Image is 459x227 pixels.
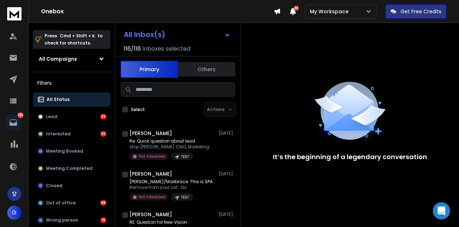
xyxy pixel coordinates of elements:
[46,217,78,223] p: Wrong person
[294,6,299,11] span: 50
[178,61,235,77] button: Others
[219,171,235,177] p: [DATE]
[7,205,22,220] button: G
[39,55,77,62] h1: All Campaigns
[100,217,106,223] div: 19
[33,144,110,158] button: Meeting Booked
[33,52,110,66] button: All Campaigns
[46,200,76,206] p: Out of office
[129,138,209,144] p: Re: Quick question about lead
[7,7,22,20] img: logo
[129,211,172,218] h1: [PERSON_NAME]
[124,31,165,38] h1: All Inbox(s)
[41,7,274,16] h1: Onebox
[46,114,57,120] p: Lead
[46,131,71,137] p: Interested
[129,185,216,190] p: Remove from your List. Do
[46,166,93,171] p: Meeting Completed
[100,200,106,206] div: 98
[33,127,110,141] button: Interested30
[46,148,83,154] p: Meeting Booked
[129,179,216,185] p: [PERSON_NAME]/Mailbrace: This is SPAM
[401,8,441,15] p: Get Free Credits
[142,45,190,53] h3: Inboxes selected
[33,179,110,193] button: Closed
[120,61,178,78] button: Primary
[18,112,23,118] p: 325
[100,114,106,120] div: 39
[139,154,165,159] p: Not Interested
[59,32,96,40] span: Cmd + Shift + k
[33,110,110,124] button: Lead39
[131,107,145,112] label: Select
[118,27,236,42] button: All Inbox(s)
[124,45,141,53] span: 116 / 116
[6,115,20,130] a: 325
[181,154,189,159] p: TEST
[46,183,62,189] p: Closed
[33,92,110,107] button: All Status
[129,130,172,137] h1: [PERSON_NAME]
[139,194,165,200] p: Not Interested
[47,97,70,102] p: All Status
[385,4,446,19] button: Get Free Credits
[181,195,189,200] p: TEST
[219,212,235,217] p: [DATE]
[219,130,235,136] p: [DATE]
[273,152,427,162] p: It’s the beginning of a legendary conversation
[100,131,106,137] div: 30
[33,161,110,176] button: Meeting Completed
[433,202,450,219] div: Open Intercom Messenger
[129,170,172,177] h1: [PERSON_NAME]
[129,144,209,150] p: stop [PERSON_NAME] CMO, Marketing
[33,196,110,210] button: Out of office98
[129,219,216,225] p: RE: Question for New Vision
[310,8,351,15] p: My Workspace
[44,32,103,47] p: Press to check for shortcuts.
[33,78,110,88] h3: Filters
